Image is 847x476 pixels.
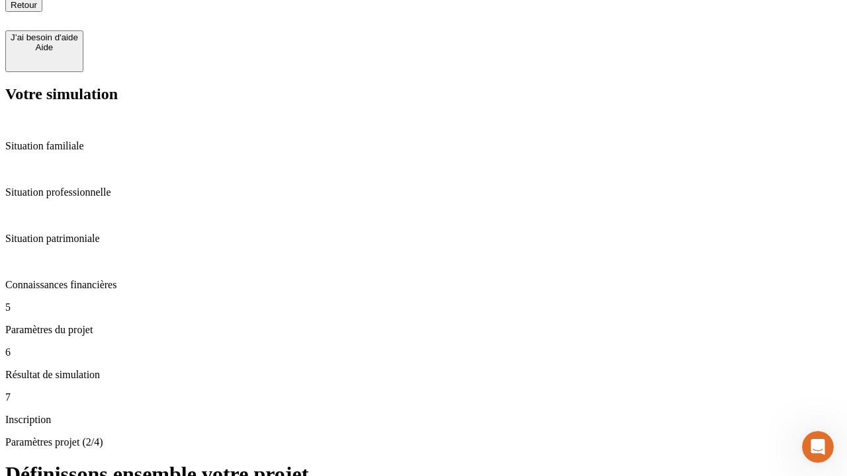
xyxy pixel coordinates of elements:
[5,233,842,245] p: Situation patrimoniale
[802,431,834,463] iframe: Intercom live chat
[5,30,83,72] button: J’ai besoin d'aideAide
[5,85,842,103] h2: Votre simulation
[11,32,78,42] div: J’ai besoin d'aide
[5,324,842,336] p: Paramètres du projet
[11,42,78,52] div: Aide
[5,369,842,381] p: Résultat de simulation
[5,436,842,448] p: Paramètres projet (2/4)
[5,391,842,403] p: 7
[5,186,842,198] p: Situation professionnelle
[5,301,842,313] p: 5
[5,279,842,291] p: Connaissances financières
[5,346,842,358] p: 6
[5,140,842,152] p: Situation familiale
[5,414,842,426] p: Inscription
